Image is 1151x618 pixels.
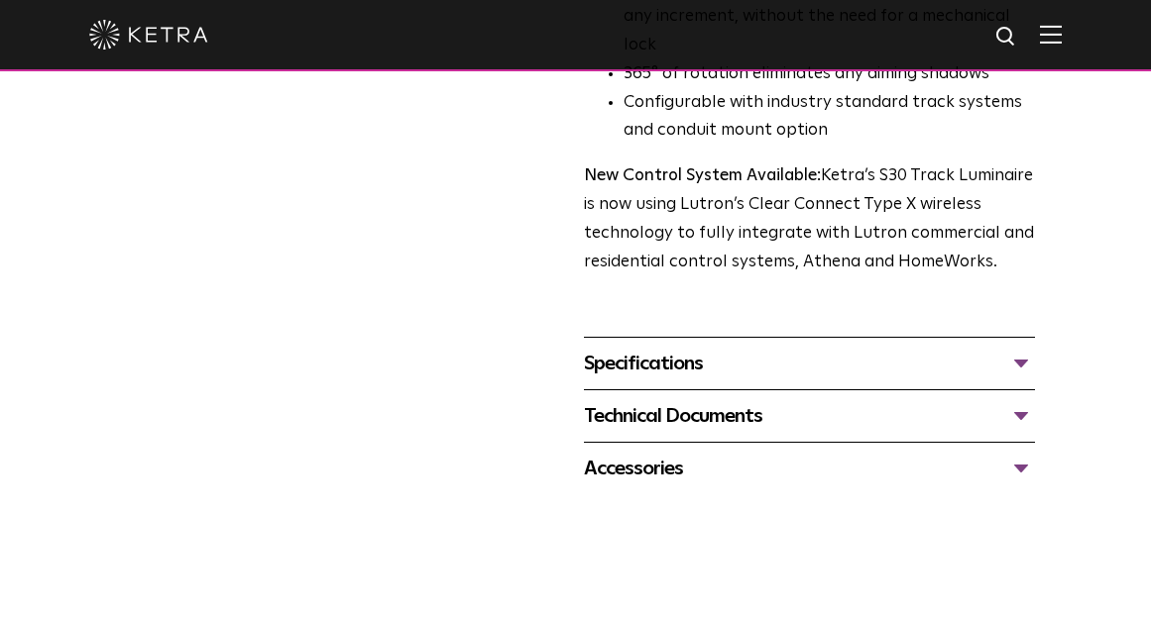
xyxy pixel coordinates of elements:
img: ketra-logo-2019-white [89,20,208,50]
li: Configurable with industry standard track systems and conduit mount option [624,89,1035,147]
img: search icon [994,25,1019,50]
div: Specifications [584,348,1035,379]
img: Hamburger%20Nav.svg [1040,25,1062,44]
strong: New Control System Available: [584,167,821,184]
p: Ketra’s S30 Track Luminaire is now using Lutron’s Clear Connect Type X wireless technology to ful... [584,162,1035,277]
div: Technical Documents [584,400,1035,432]
div: Accessories [584,453,1035,484]
li: 365° of rotation eliminates any aiming shadows [624,60,1035,89]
